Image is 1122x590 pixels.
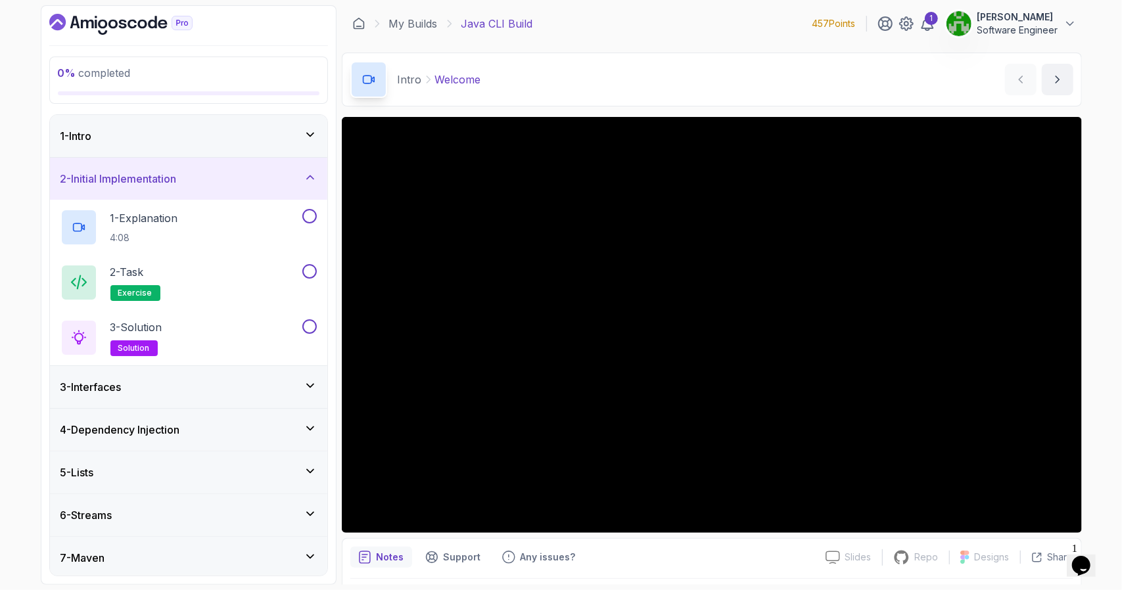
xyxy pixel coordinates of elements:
a: My Builds [389,16,438,32]
button: 3-Interfaces [50,366,327,408]
p: Java CLI Build [461,16,533,32]
button: Share [1020,551,1073,564]
h3: 4 - Dependency Injection [60,422,180,438]
p: Notes [377,551,404,564]
button: Support button [417,547,489,568]
p: 3 - Solution [110,319,162,335]
button: 1-Explanation4:08 [60,209,317,246]
div: 1 [925,12,938,25]
p: Software Engineer [977,24,1058,37]
h3: 5 - Lists [60,465,94,480]
p: Welcome [435,72,481,87]
iframe: chat widget [1067,537,1109,577]
button: previous content [1005,64,1037,95]
span: 0 % [58,66,76,79]
p: Share [1048,551,1073,564]
button: 3-Solutionsolution [60,319,317,356]
img: user profile image [947,11,971,36]
p: Any issues? [521,551,576,564]
a: Dashboard [352,17,365,30]
p: Designs [975,551,1010,564]
button: 7-Maven [50,537,327,579]
h3: 3 - Interfaces [60,379,122,395]
button: 1-Intro [50,115,327,157]
h3: 6 - Streams [60,507,112,523]
p: 4:08 [110,231,178,244]
button: 4-Dependency Injection [50,409,327,451]
button: user profile image[PERSON_NAME]Software Engineer [946,11,1077,37]
h3: 1 - Intro [60,128,92,144]
span: completed [58,66,131,79]
p: 457 Points [812,17,856,30]
h3: 7 - Maven [60,550,105,566]
iframe: 1 - Hi [342,117,1082,533]
button: 6-Streams [50,494,327,536]
button: next content [1042,64,1073,95]
p: Slides [845,551,872,564]
p: 2 - Task [110,264,144,280]
p: Repo [915,551,939,564]
span: exercise [118,288,152,298]
a: 1 [920,16,935,32]
p: Intro [398,72,422,87]
a: Dashboard [49,14,223,35]
button: Feedback button [494,547,584,568]
span: solution [118,343,150,353]
p: Support [444,551,481,564]
button: 2-Taskexercise [60,264,317,301]
button: 2-Initial Implementation [50,158,327,200]
button: notes button [350,547,412,568]
h3: 2 - Initial Implementation [60,171,177,187]
p: [PERSON_NAME] [977,11,1058,24]
button: 5-Lists [50,451,327,493]
p: 1 - Explanation [110,210,178,226]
